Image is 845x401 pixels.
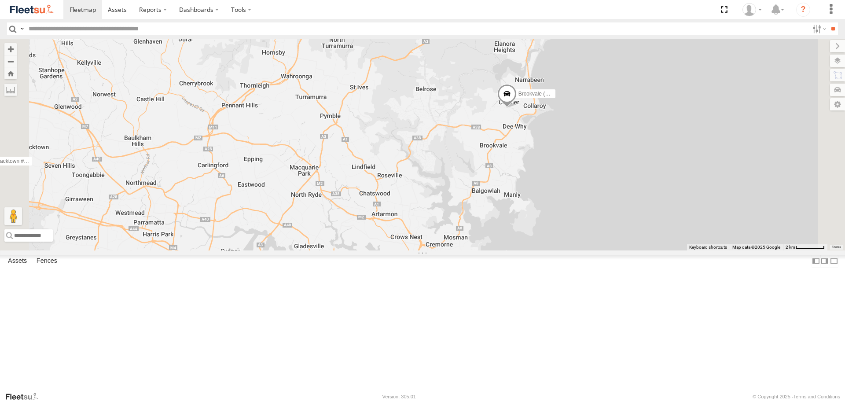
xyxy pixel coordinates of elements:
i: ? [796,3,810,17]
span: Map data ©2025 Google [732,245,780,250]
button: Drag Pegman onto the map to open Street View [4,207,22,225]
label: Measure [4,84,17,96]
label: Assets [4,255,31,268]
label: Dock Summary Table to the Left [812,255,820,268]
div: © Copyright 2025 - [753,394,840,399]
button: Map scale: 2 km per 63 pixels [783,244,827,250]
label: Dock Summary Table to the Right [820,255,829,268]
button: Keyboard shortcuts [689,244,727,250]
button: Zoom in [4,43,17,55]
label: Fences [32,255,62,268]
a: Terms and Conditions [794,394,840,399]
a: Terms [832,245,841,249]
label: Search Query [18,22,26,35]
img: fleetsu-logo-horizontal.svg [9,4,55,15]
button: Zoom Home [4,67,17,79]
span: 2 km [786,245,795,250]
label: Map Settings [830,98,845,110]
button: Zoom out [4,55,17,67]
div: Matt Mayall [739,3,765,16]
div: Version: 305.01 [382,394,416,399]
label: Search Filter Options [809,22,828,35]
span: Brookvale (T10 - [PERSON_NAME]) [518,91,604,97]
a: Visit our Website [5,392,45,401]
label: Hide Summary Table [830,255,838,268]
